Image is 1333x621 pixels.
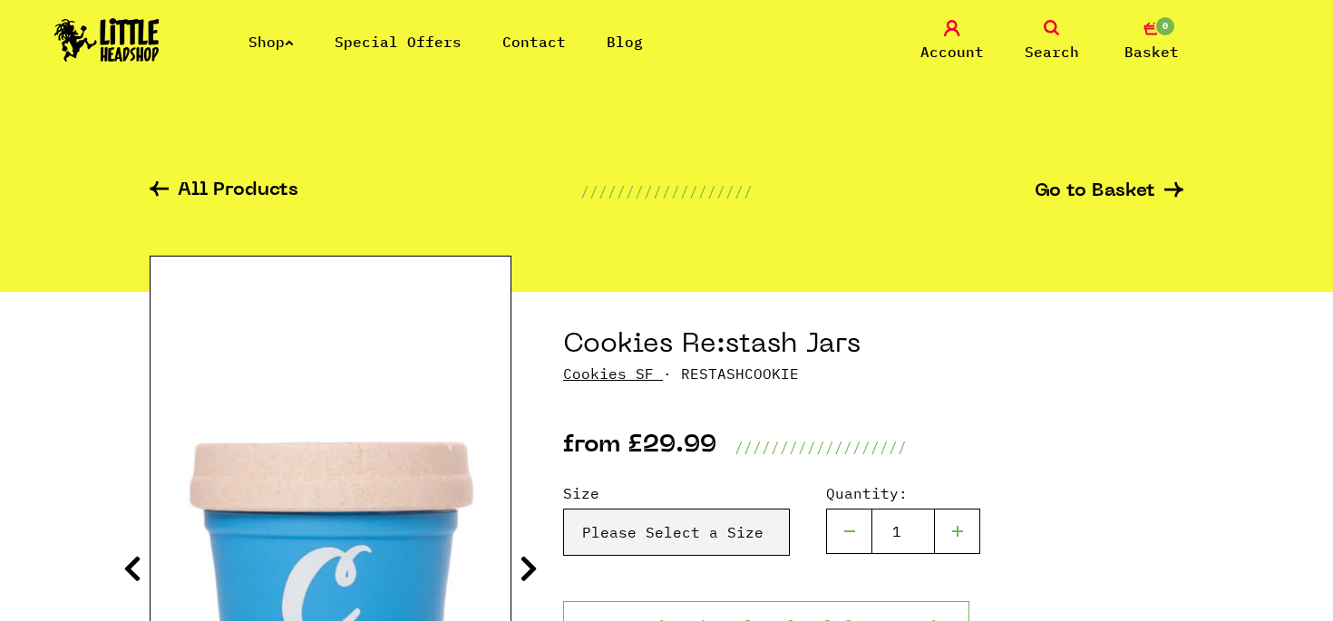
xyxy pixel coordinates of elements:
span: Basket [1124,41,1179,63]
a: 0 Basket [1106,20,1197,63]
a: Shop [248,33,294,51]
p: /////////////////// [735,436,907,458]
input: 1 [871,509,935,554]
p: from £29.99 [563,436,716,458]
span: Search [1025,41,1079,63]
p: · RESTASHCOOKIE [563,363,1183,384]
img: Little Head Shop Logo [54,18,160,62]
label: Size [563,482,790,504]
p: /////////////////// [580,180,753,202]
span: Account [920,41,984,63]
a: Search [1007,20,1097,63]
a: Special Offers [335,33,462,51]
a: Go to Basket [1035,182,1183,201]
a: All Products [150,181,298,202]
a: Blog [607,33,643,51]
a: Cookies SF [563,364,654,383]
h1: Cookies Re:stash Jars [563,328,1183,363]
span: 0 [1154,15,1176,37]
a: Contact [502,33,566,51]
label: Quantity: [826,482,980,504]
